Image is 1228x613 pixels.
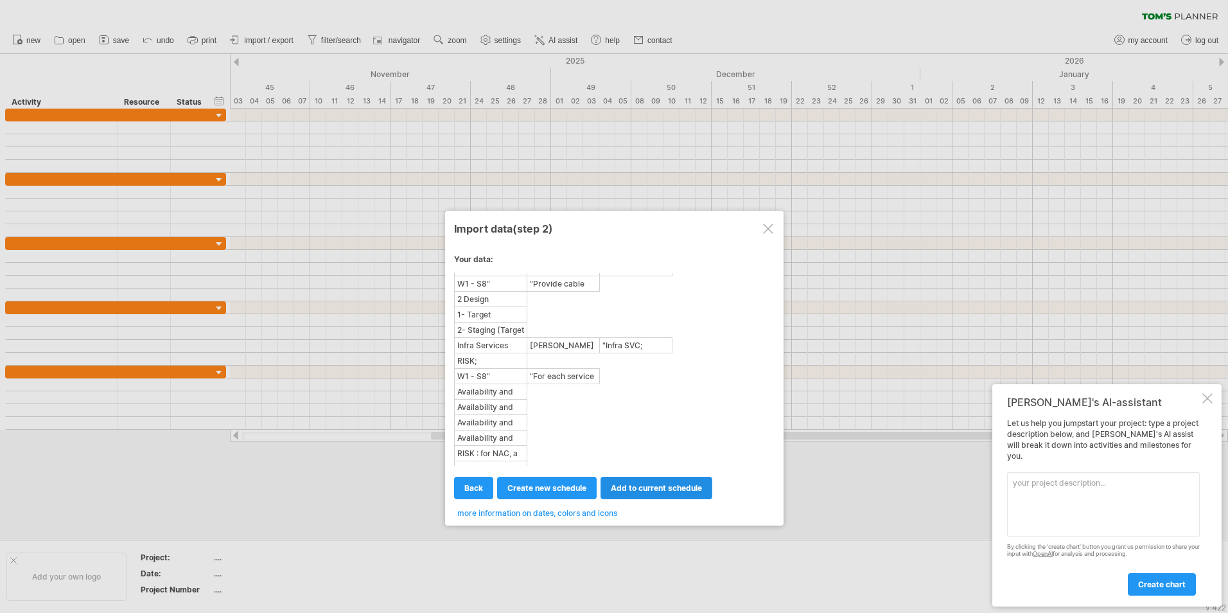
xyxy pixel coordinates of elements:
div: W1 - S8" [455,277,526,290]
div: By clicking the 'create chart' button you grant us permission to share your input with for analys... [1007,544,1200,558]
div: "Provide cable specification [528,277,599,290]
a: back [454,477,493,499]
div: W1 - S8" [455,369,526,383]
div: [PERSON_NAME]'s AI-assistant [1007,396,1200,409]
div: RISK : for NAC, Devices and Users are properly defined in the AD and with appropriate AD groups [455,462,526,475]
div: 2- Staging (Target Subset)" [455,323,526,337]
a: create new schedule [497,477,597,499]
div: Infra Services Identification, Spec and Planning [455,339,526,352]
div: "For each service identify the consummers [528,369,599,383]
a: OpenAI [1033,550,1053,557]
div: Availability and Spec - NTP [455,416,526,429]
div: Availability and Spec - Internet Connectivity (Target Solution) [455,400,526,414]
span: create chart [1138,580,1186,589]
span: more information on dates, colors and icons [457,508,617,518]
div: [PERSON_NAME] [528,339,599,352]
div: RISK : for NAC, a proper PKI service in available in time [455,447,526,460]
div: Your data: [454,254,775,271]
div: Import data [454,217,775,240]
span: back [464,483,483,493]
div: Let us help you jumpstart your project: type a project description below, and [PERSON_NAME]'s AI ... [1007,418,1200,595]
div: Availability and Spec - PKI [455,431,526,445]
div: RISK; [455,354,526,368]
div: Availability and Spec - Internet Connectivity (Staging) [455,385,526,398]
div: 2 Design [455,292,526,306]
span: create new schedule [507,483,586,493]
a: create chart [1128,573,1196,596]
div: 1- Target [455,308,526,321]
span: (step 2) [513,222,553,235]
div: "Infra SVC; [601,339,671,352]
a: add to current schedule [601,477,712,499]
span: add to current schedule [611,483,702,493]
